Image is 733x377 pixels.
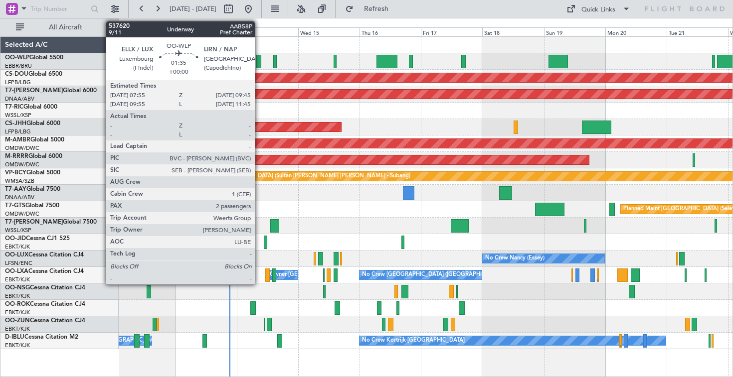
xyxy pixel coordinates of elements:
[5,268,28,274] span: OO-LXA
[5,227,31,234] a: WSSL/XSP
[5,334,24,340] span: D-IBLU
[5,71,28,77] span: CS-DOU
[667,27,728,36] div: Tue 21
[5,236,26,242] span: OO-JID
[5,88,97,94] a: T7-[PERSON_NAME]Global 6000
[5,161,39,168] a: OMDW/DWC
[561,1,635,17] button: Quick Links
[362,267,529,282] div: No Crew [GEOGRAPHIC_DATA] ([GEOGRAPHIC_DATA] National)
[5,121,26,126] span: CS-JHH
[5,325,30,333] a: EBKT/KJK
[5,259,32,267] a: LFSN/ENC
[544,27,605,36] div: Sun 19
[170,4,216,13] span: [DATE] - [DATE]
[5,252,84,258] a: OO-LUXCessna Citation CJ4
[30,1,88,16] input: Trip Number
[362,333,465,348] div: No Crew Kortrijk-[GEOGRAPHIC_DATA]
[482,27,544,36] div: Sat 18
[5,153,28,159] span: M-RRRR
[5,334,78,340] a: D-IBLUCessna Citation M2
[485,251,545,266] div: No Crew Nancy (Essey)
[11,19,108,35] button: All Aircraft
[188,152,286,167] div: Planned Maint Dubai (Al Maktoum Intl)
[5,137,64,143] a: M-AMBRGlobal 5000
[5,104,57,110] a: T7-RICGlobal 6000
[5,285,85,291] a: OO-NSGCessna Citation CJ4
[5,186,60,192] a: T7-AAYGlobal 7500
[237,27,298,36] div: Tue 14
[5,285,30,291] span: OO-NSG
[5,177,34,185] a: WMSA/SZB
[5,79,31,86] a: LFPB/LBG
[5,128,31,135] a: LFPB/LBG
[5,301,85,307] a: OO-ROKCessna Citation CJ4
[5,144,39,152] a: OMDW/DWC
[5,203,25,209] span: T7-GTS
[421,27,482,36] div: Fri 17
[341,1,400,17] button: Refresh
[298,27,360,36] div: Wed 15
[5,62,32,70] a: EBBR/BRU
[5,137,30,143] span: M-AMBR
[5,276,30,283] a: EBKT/KJK
[114,27,176,36] div: Sun 12
[5,292,30,300] a: EBKT/KJK
[581,5,615,15] div: Quick Links
[5,170,26,176] span: VP-BCY
[5,252,28,258] span: OO-LUX
[5,186,26,192] span: T7-AAY
[5,194,34,201] a: DNAA/ABV
[5,268,84,274] a: OO-LXACessna Citation CJ4
[5,95,34,103] a: DNAA/ABV
[5,309,30,316] a: EBKT/KJK
[5,88,63,94] span: T7-[PERSON_NAME]
[5,71,62,77] a: CS-DOUGlobal 6500
[176,27,237,36] div: Mon 13
[5,318,30,324] span: OO-ZUN
[5,219,97,225] a: T7-[PERSON_NAME]Global 7500
[5,203,59,209] a: T7-GTSGlobal 7500
[5,121,60,126] a: CS-JHHGlobal 6000
[5,170,60,176] a: VP-BCYGlobal 5000
[121,20,138,28] div: [DATE]
[360,27,421,36] div: Thu 16
[5,55,63,61] a: OO-WLPGlobal 5500
[356,5,397,12] span: Refresh
[605,27,667,36] div: Mon 20
[198,87,297,102] div: Planned Maint Dubai (Al Maktoum Intl)
[5,55,29,61] span: OO-WLP
[5,210,39,218] a: OMDW/DWC
[26,24,105,31] span: All Aircraft
[5,342,30,349] a: EBKT/KJK
[5,219,63,225] span: T7-[PERSON_NAME]
[5,104,23,110] span: T7-RIC
[178,169,410,184] div: Planned Maint [GEOGRAPHIC_DATA] (Sultan [PERSON_NAME] [PERSON_NAME] - Subang)
[5,318,85,324] a: OO-ZUNCessna Citation CJ4
[5,243,30,251] a: EBKT/KJK
[5,236,70,242] a: OO-JIDCessna CJ1 525
[5,301,30,307] span: OO-ROK
[5,112,31,119] a: WSSL/XSP
[5,153,62,159] a: M-RRRRGlobal 6000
